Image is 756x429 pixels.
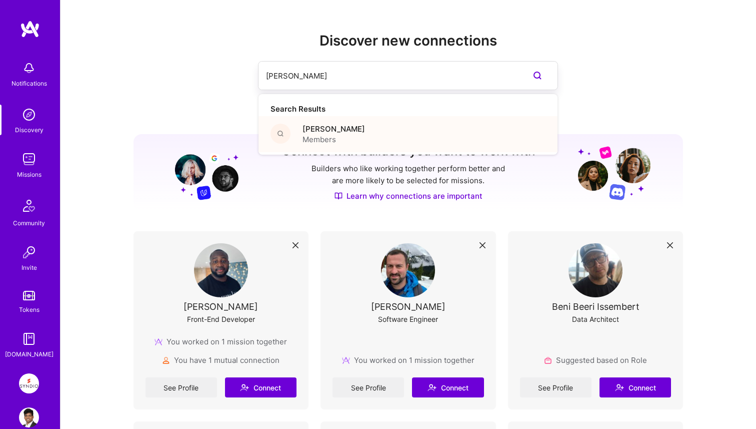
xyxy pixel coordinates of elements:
[13,218,45,228] div: Community
[19,407,39,427] img: User Avatar
[520,377,591,397] a: See Profile
[19,58,39,78] img: bell
[572,314,619,324] div: Data Architect
[309,163,507,187] p: Builders who like working together perform better and are more likely to be selected for missions.
[21,262,37,273] div: Invite
[19,105,39,125] img: discovery
[187,314,255,324] div: Front-End Developer
[240,383,249,392] i: icon Connect
[334,192,342,200] img: Discover
[20,20,40,38] img: logo
[19,149,39,169] img: teamwork
[667,242,673,248] i: icon Close
[23,291,35,300] img: tokens
[162,356,170,364] img: mutualConnections icon
[17,169,41,180] div: Missions
[266,63,510,89] input: Search builders by name
[19,373,39,393] img: Syndio: Transformation Engine Modernization
[194,243,248,297] img: User Avatar
[302,124,365,134] span: [PERSON_NAME]
[292,242,298,248] i: icon Close
[154,336,287,347] div: You worked on 1 mission together
[183,301,258,312] div: [PERSON_NAME]
[381,243,435,297] img: User Avatar
[19,242,39,262] img: Invite
[332,377,404,397] a: See Profile
[19,304,39,315] div: Tokens
[334,191,482,201] a: Learn why connections are important
[531,70,543,82] i: icon SearchPurple
[154,338,162,346] img: mission icon
[412,377,483,397] button: Connect
[371,301,445,312] div: [PERSON_NAME]
[19,329,39,349] img: guide book
[544,355,647,365] div: Suggested based on Role
[599,377,671,397] button: Connect
[16,373,41,393] a: Syndio: Transformation Engine Modernization
[145,377,217,397] a: See Profile
[11,78,47,89] div: Notifications
[342,356,350,364] img: mission icon
[258,105,557,114] h4: Search Results
[277,131,283,137] i: icon Search
[578,146,650,200] img: Grow your network
[552,301,639,312] div: Beni Beeri Issembert
[16,407,41,427] a: User Avatar
[17,194,41,218] img: Community
[166,145,238,200] img: Grow your network
[15,125,43,135] div: Discovery
[133,33,683,49] h2: Discover new connections
[342,355,474,365] div: You worked on 1 mission together
[378,314,438,324] div: Software Engineer
[427,383,436,392] i: icon Connect
[544,356,552,364] img: Role icon
[225,377,296,397] button: Connect
[479,242,485,248] i: icon Close
[302,134,365,145] span: Members
[615,383,624,392] i: icon Connect
[5,349,53,359] div: [DOMAIN_NAME]
[568,243,622,297] img: User Avatar
[162,355,279,365] div: You have 1 mutual connection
